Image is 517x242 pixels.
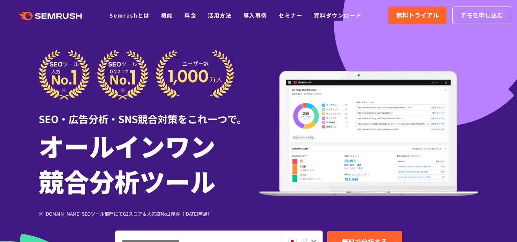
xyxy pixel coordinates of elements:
a: Semrushとは [109,11,149,19]
a: 無料トライアル [388,6,447,24]
a: デモを申し込む [452,6,511,24]
a: 資料ダウンロード [314,11,362,19]
h1: オールインワン 競合分析ツール [39,128,259,198]
a: セミナー [279,11,302,19]
span: デモを申し込む [460,10,503,20]
a: 導入事例 [243,11,267,19]
a: 活用方法 [208,11,232,19]
a: 機能 [161,11,173,19]
span: 無料トライアル [396,10,439,20]
div: ※ [DOMAIN_NAME] SEOツール部門にてG2スコア＆人気度No.1獲得（[DATE]時点） [39,210,259,217]
a: 料金 [184,11,196,19]
div: SEO・広告分析・SNS競合対策をこれ一つで。 [39,100,259,126]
